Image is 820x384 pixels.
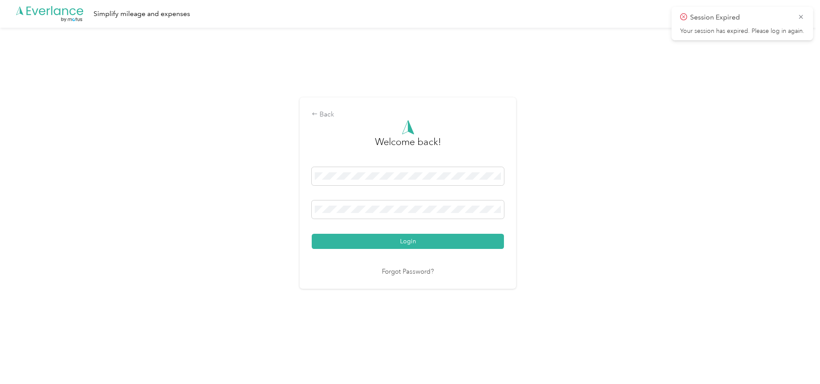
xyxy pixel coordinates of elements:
[94,9,190,19] div: Simplify mileage and expenses
[375,135,441,158] h3: greeting
[690,12,791,23] p: Session Expired
[680,27,804,35] p: Your session has expired. Please log in again.
[312,234,504,249] button: Login
[382,267,434,277] a: Forgot Password?
[312,110,504,120] div: Back
[772,336,820,384] iframe: Everlance-gr Chat Button Frame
